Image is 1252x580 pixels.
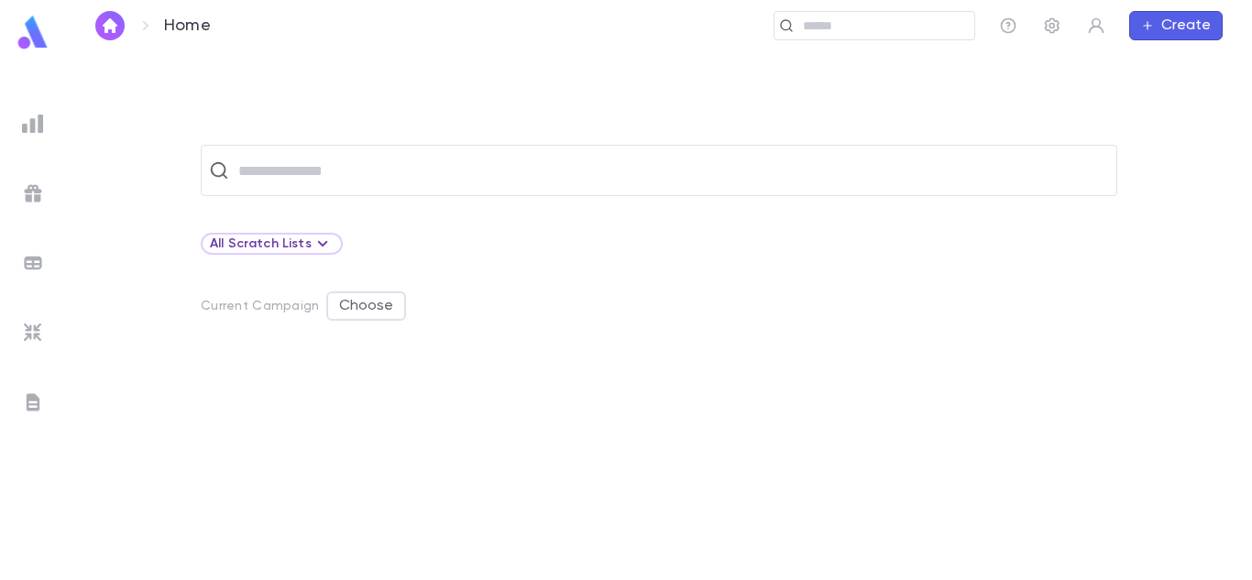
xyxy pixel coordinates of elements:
img: campaigns_grey.99e729a5f7ee94e3726e6486bddda8f1.svg [22,182,44,204]
img: logo [15,15,51,50]
div: All Scratch Lists [210,233,334,255]
img: home_white.a664292cf8c1dea59945f0da9f25487c.svg [99,18,121,33]
p: Current Campaign [201,299,319,313]
img: reports_grey.c525e4749d1bce6a11f5fe2a8de1b229.svg [22,113,44,135]
button: Choose [326,291,406,321]
img: imports_grey.530a8a0e642e233f2baf0ef88e8c9fcb.svg [22,322,44,344]
img: batches_grey.339ca447c9d9533ef1741baa751efc33.svg [22,252,44,274]
button: Create [1129,11,1223,40]
p: Home [164,16,211,36]
div: All Scratch Lists [201,233,343,255]
img: letters_grey.7941b92b52307dd3b8a917253454ce1c.svg [22,391,44,413]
